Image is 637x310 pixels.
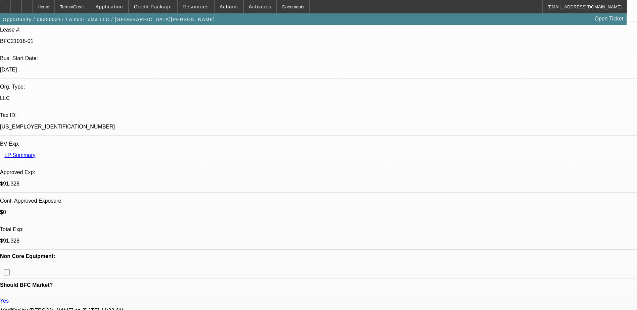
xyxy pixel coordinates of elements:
button: Application [90,0,128,13]
span: Actions [220,4,238,9]
span: Application [95,4,123,9]
span: Credit Package [134,4,172,9]
a: LP Summary [4,152,35,158]
span: Resources [183,4,209,9]
button: Activities [244,0,277,13]
span: Activities [249,4,272,9]
a: Open Ticket [592,13,626,24]
button: Resources [178,0,214,13]
button: Credit Package [129,0,177,13]
span: Opportunity / 092500317 / Alsco-Tulsa LLC / [GEOGRAPHIC_DATA][PERSON_NAME] [3,17,215,22]
button: Actions [215,0,243,13]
